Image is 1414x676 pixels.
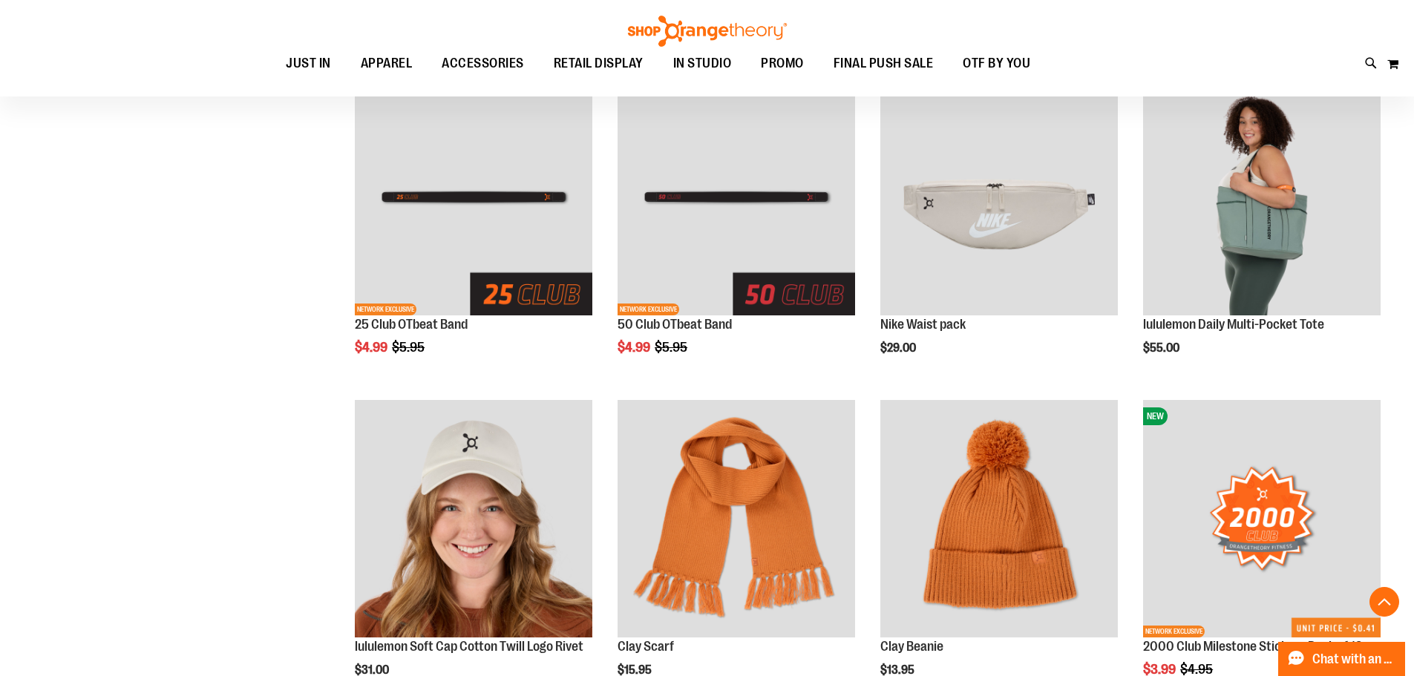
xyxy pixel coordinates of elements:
[880,341,918,355] span: $29.00
[880,400,1118,640] a: Clay Beanie
[355,639,583,654] a: lululemon Soft Cap Cotton Twill Logo Rivet
[963,47,1030,80] span: OTF BY YOU
[286,47,331,80] span: JUST IN
[618,400,855,640] a: Clay Scarf
[618,303,679,315] span: NETWORK EXCLUSIVE
[355,340,390,355] span: $4.99
[355,400,592,640] a: Main view of 2024 Convention lululemon Soft Cap Cotton Twill Logo Rivet
[1143,400,1381,637] img: 2000 Club Milestone Sticker - Pack of 12
[361,47,413,80] span: APPAREL
[655,340,690,355] span: $5.95
[355,303,416,315] span: NETWORK EXCLUSIVE
[618,400,855,637] img: Clay Scarf
[392,340,427,355] span: $5.95
[880,79,1118,318] a: Main view of 2024 Convention Nike Waistpack
[880,79,1118,316] img: Main view of 2024 Convention Nike Waistpack
[1143,341,1182,355] span: $55.00
[880,317,966,332] a: Nike Waist pack
[539,47,658,81] a: RETAIL DISPLAY
[1143,407,1168,425] span: NEW
[1143,400,1381,640] a: 2000 Club Milestone Sticker - Pack of 12NEWNETWORK EXCLUSIVE
[610,71,863,393] div: product
[355,79,592,316] img: Main View of 2024 25 Club OTBeat Band
[873,71,1125,393] div: product
[673,47,732,80] span: IN STUDIO
[618,639,674,654] a: Clay Scarf
[626,16,789,47] img: Shop Orangetheory
[346,47,428,81] a: APPAREL
[554,47,644,80] span: RETAIL DISPLAY
[442,47,524,80] span: ACCESSORIES
[355,79,592,318] a: Main View of 2024 25 Club OTBeat BandNETWORK EXCLUSIVE
[271,47,346,81] a: JUST IN
[1143,317,1324,332] a: lululemon Daily Multi-Pocket Tote
[880,400,1118,637] img: Clay Beanie
[658,47,747,81] a: IN STUDIO
[427,47,539,80] a: ACCESSORIES
[1143,626,1205,637] span: NETWORK EXCLUSIVE
[1312,652,1396,666] span: Chat with an Expert
[834,47,934,80] span: FINAL PUSH SALE
[1369,587,1399,617] button: Back To Top
[1143,79,1381,318] a: Main view of 2024 Convention lululemon Daily Multi-Pocket Tote
[347,71,600,393] div: product
[618,340,652,355] span: $4.99
[355,400,592,637] img: Main view of 2024 Convention lululemon Soft Cap Cotton Twill Logo Rivet
[618,79,855,318] a: Main View of 2024 50 Club OTBeat BandNETWORK EXCLUSIVE
[1143,79,1381,316] img: Main view of 2024 Convention lululemon Daily Multi-Pocket Tote
[1278,642,1406,676] button: Chat with an Expert
[948,47,1045,81] a: OTF BY YOU
[746,47,819,81] a: PROMO
[1143,639,1362,654] a: 2000 Club Milestone Sticker - Pack of 12
[880,639,943,654] a: Clay Beanie
[761,47,804,80] span: PROMO
[819,47,949,81] a: FINAL PUSH SALE
[1136,71,1388,393] div: product
[618,317,732,332] a: 50 Club OTbeat Band
[355,317,468,332] a: 25 Club OTbeat Band
[618,79,855,316] img: Main View of 2024 50 Club OTBeat Band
